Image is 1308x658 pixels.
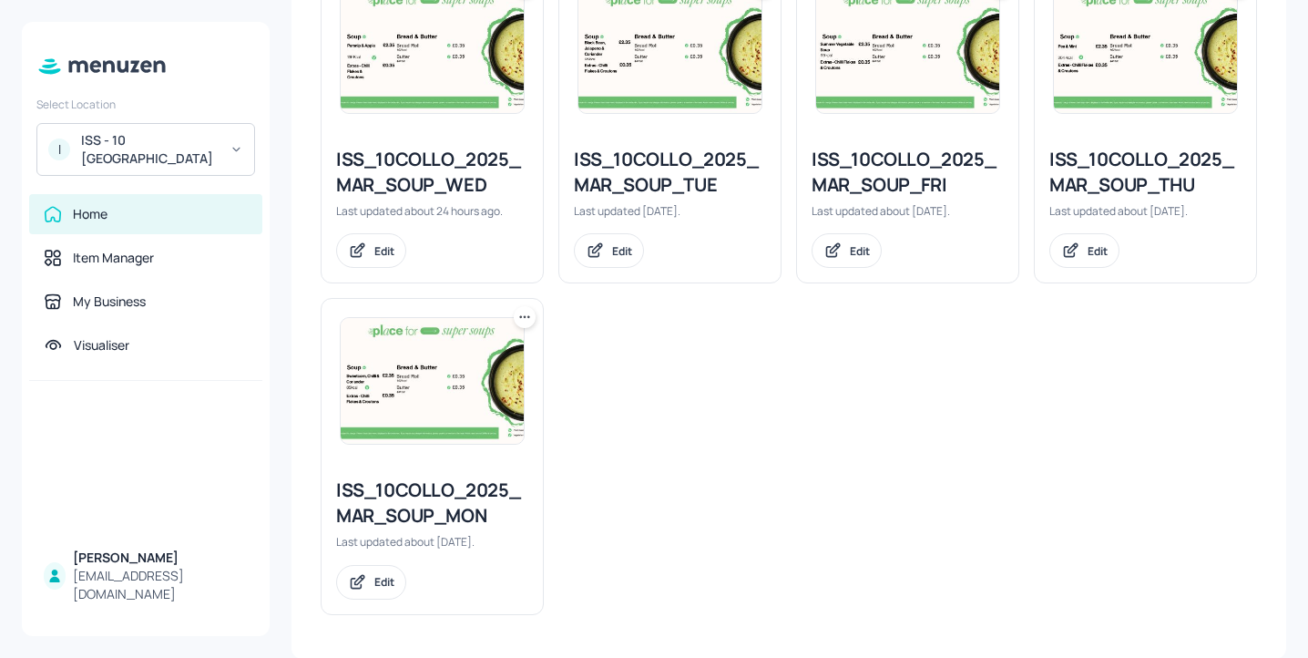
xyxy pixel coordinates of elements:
[336,534,528,550] div: Last updated about [DATE].
[574,203,766,219] div: Last updated [DATE].
[374,243,394,259] div: Edit
[1088,243,1108,259] div: Edit
[74,336,129,355] div: Visualiser
[81,131,219,168] div: ISS - 10 [GEOGRAPHIC_DATA]
[36,97,255,112] div: Select Location
[1049,203,1242,219] div: Last updated about [DATE].
[48,139,70,160] div: I
[73,249,154,267] div: Item Manager
[336,203,528,219] div: Last updated about 24 hours ago.
[73,293,146,311] div: My Business
[812,203,1004,219] div: Last updated about [DATE].
[374,574,394,590] div: Edit
[73,549,248,567] div: [PERSON_NAME]
[336,478,528,529] div: ISS_10COLLO_2025_MAR_SOUP_MON
[612,243,632,259] div: Edit
[1049,147,1242,198] div: ISS_10COLLO_2025_MAR_SOUP_THU
[850,243,870,259] div: Edit
[341,318,524,444] img: 2025-07-21-1753092881332bd8klnyqh3v.jpeg
[73,567,248,603] div: [EMAIL_ADDRESS][DOMAIN_NAME]
[812,147,1004,198] div: ISS_10COLLO_2025_MAR_SOUP_FRI
[574,147,766,198] div: ISS_10COLLO_2025_MAR_SOUP_TUE
[73,205,107,223] div: Home
[336,147,528,198] div: ISS_10COLLO_2025_MAR_SOUP_WED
